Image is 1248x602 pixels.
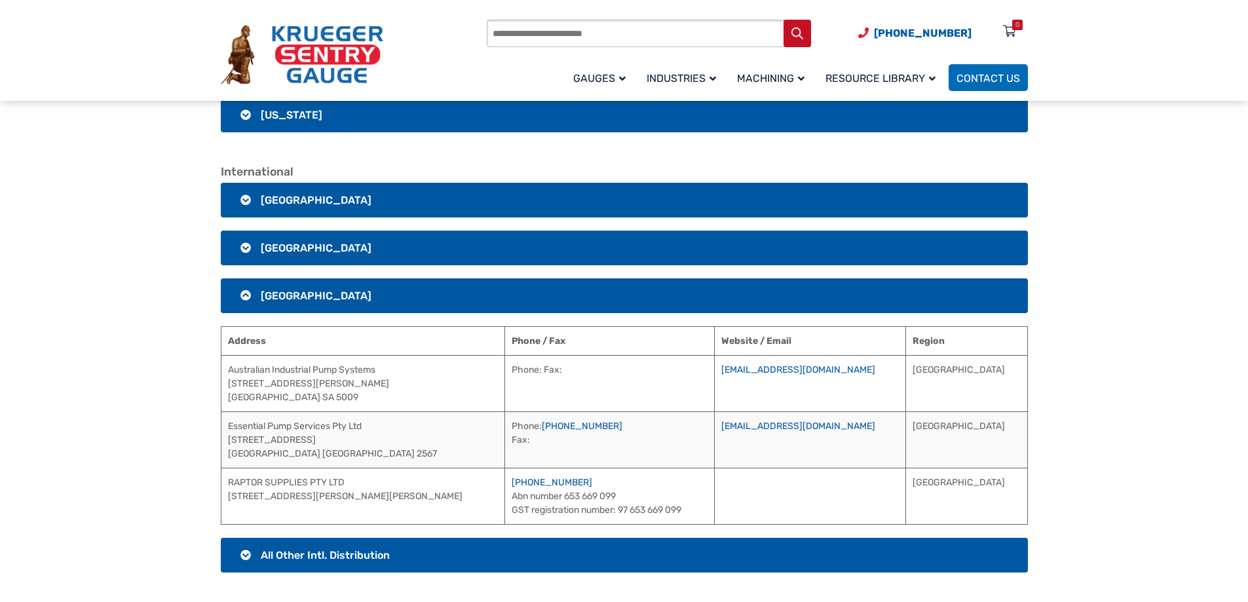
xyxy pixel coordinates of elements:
h2: International [221,165,1028,179]
td: [GEOGRAPHIC_DATA] [906,411,1027,468]
span: Contact Us [956,72,1020,85]
span: Gauges [573,72,626,85]
a: Machining [729,62,818,93]
a: [EMAIL_ADDRESS][DOMAIN_NAME] [721,421,875,432]
a: [PHONE_NUMBER] [542,421,622,432]
span: [US_STATE] [261,109,322,121]
span: Machining [737,72,804,85]
th: Region [906,326,1027,355]
td: Phone: Fax: [504,411,714,468]
span: Industries [647,72,716,85]
td: Abn number 653 669 099 GST registration number: 97 653 669 099 [504,468,714,524]
a: [EMAIL_ADDRESS][DOMAIN_NAME] [721,364,875,375]
a: Phone Number (920) 434-8860 [858,25,972,41]
td: Essential Pump Services Pty Ltd [STREET_ADDRESS] [GEOGRAPHIC_DATA] [GEOGRAPHIC_DATA] 2567 [221,411,504,468]
span: [PHONE_NUMBER] [874,27,972,39]
td: Australian Industrial Pump Systems [STREET_ADDRESS][PERSON_NAME] [GEOGRAPHIC_DATA] SA 5009 [221,355,504,411]
th: Website / Email [714,326,906,355]
span: All Other Intl. Distribution [261,549,390,561]
span: [GEOGRAPHIC_DATA] [261,194,371,206]
span: Resource Library [825,72,936,85]
td: Phone: Fax: [504,355,714,411]
th: Phone / Fax [504,326,714,355]
th: Address [221,326,504,355]
a: Contact Us [949,64,1028,91]
img: Krueger Sentry Gauge [221,25,383,85]
td: [GEOGRAPHIC_DATA] [906,355,1027,411]
div: 0 [1015,20,1019,30]
td: RAPTOR SUPPLIES PTY LTD [STREET_ADDRESS][PERSON_NAME][PERSON_NAME] [221,468,504,524]
td: [GEOGRAPHIC_DATA] [906,468,1027,524]
a: Gauges [565,62,639,93]
span: [GEOGRAPHIC_DATA] [261,242,371,254]
a: Resource Library [818,62,949,93]
a: [PHONE_NUMBER] [512,477,592,488]
a: Industries [639,62,729,93]
span: [GEOGRAPHIC_DATA] [261,290,371,302]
